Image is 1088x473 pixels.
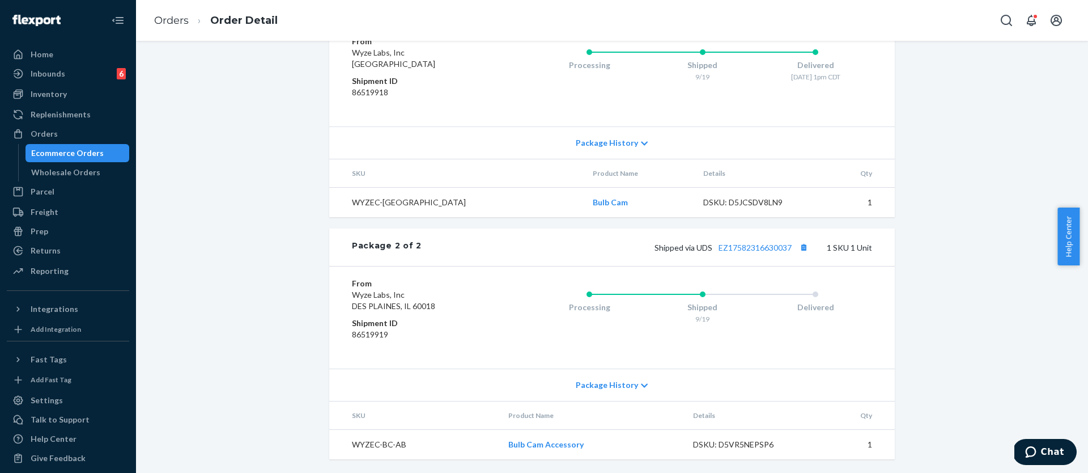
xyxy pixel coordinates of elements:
a: Home [7,45,129,64]
td: 1 [809,430,895,460]
span: Wyze Labs, Inc DES PLAINES, IL 60018 [352,290,435,311]
div: Freight [31,206,58,218]
dt: Shipment ID [352,75,487,87]
th: Product Name [499,402,684,430]
a: Prep [7,222,129,240]
a: Inventory [7,85,129,103]
div: Prep [31,226,48,237]
a: EZ17582316630037 [719,243,792,252]
a: Order Detail [210,14,278,27]
div: Talk to Support [31,414,90,425]
div: Inbounds [31,68,65,79]
div: 1 SKU 1 Unit [422,240,872,255]
div: DSKU: D5VR5NEPSP6 [693,439,800,450]
button: Open Search Box [995,9,1018,32]
button: Give Feedback [7,449,129,467]
div: Ecommerce Orders [31,147,104,159]
button: Fast Tags [7,350,129,369]
div: Shipped [646,60,759,71]
a: Wholesale Orders [25,163,130,181]
td: WYZEC-[GEOGRAPHIC_DATA] [329,188,584,218]
a: Replenishments [7,105,129,124]
button: Help Center [1057,208,1079,265]
a: Add Integration [7,323,129,336]
div: [DATE] 1pm CDT [759,72,872,82]
span: Package History [576,137,638,149]
div: Add Fast Tag [31,375,71,385]
div: Delivered [759,60,872,71]
dt: Shipment ID [352,318,487,329]
div: 6 [117,68,126,79]
span: Package History [576,379,638,391]
td: 1 [819,188,895,218]
div: Inventory [31,88,67,100]
div: Processing [533,302,646,313]
a: Orders [7,125,129,143]
div: Parcel [31,186,54,197]
td: WYZEC-BC-AB [329,430,499,460]
a: Reporting [7,262,129,280]
div: Processing [533,60,646,71]
th: Product Name [584,159,694,188]
button: Talk to Support [7,411,129,429]
div: Integrations [31,303,78,315]
span: Wyze Labs, Inc [GEOGRAPHIC_DATA] [352,48,435,69]
button: Open account menu [1045,9,1068,32]
div: DSKU: D5JCSDV8LN9 [703,197,810,208]
th: Qty [819,159,895,188]
div: Package 2 of 2 [352,240,422,255]
div: 9/19 [646,314,759,324]
a: Inbounds6 [7,65,129,83]
button: Copy tracking number [796,240,811,255]
a: Freight [7,203,129,221]
div: Shipped [646,302,759,313]
div: Wholesale Orders [31,167,100,178]
div: Add Integration [31,324,81,334]
a: Help Center [7,430,129,448]
div: Returns [31,245,61,256]
button: Open notifications [1020,9,1043,32]
th: SKU [329,402,499,430]
a: Ecommerce Orders [25,144,130,162]
a: Bulb Cam [593,197,628,207]
iframe: Opens a widget where you can chat to one of our agents [1014,439,1077,467]
div: Fast Tags [31,354,67,365]
ol: breadcrumbs [145,4,287,37]
dt: From [352,36,487,47]
div: Give Feedback [31,453,86,464]
th: Details [694,159,819,188]
a: Parcel [7,183,129,201]
button: Close Navigation [107,9,129,32]
a: Orders [154,14,189,27]
a: Add Fast Tag [7,373,129,387]
div: Help Center [31,433,76,445]
th: Qty [809,402,895,430]
a: Returns [7,242,129,260]
div: Delivered [759,302,872,313]
div: 9/19 [646,72,759,82]
dd: 86519918 [352,87,487,98]
th: Details [684,402,809,430]
div: Reporting [31,265,69,277]
a: Settings [7,391,129,409]
dt: From [352,278,487,289]
div: Home [31,49,53,60]
dd: 86519919 [352,329,487,340]
img: Flexport logo [12,15,61,26]
span: Shipped via UDS [654,243,811,252]
div: Orders [31,128,58,140]
div: Replenishments [31,109,91,120]
th: SKU [329,159,584,188]
div: Settings [31,395,63,406]
button: Integrations [7,300,129,318]
a: Bulb Cam Accessory [508,440,584,449]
